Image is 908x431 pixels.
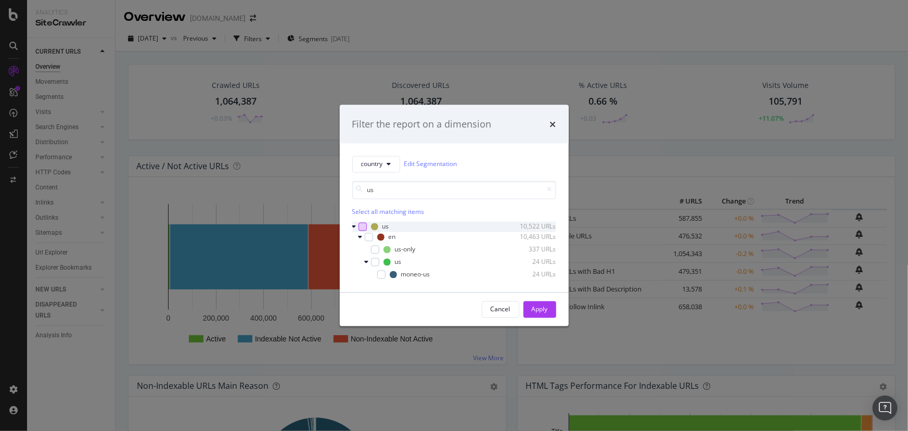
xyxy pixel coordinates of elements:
div: 10,522 URLs [505,222,556,231]
div: 24 URLs [505,270,556,279]
a: Edit Segmentation [404,159,457,170]
div: Cancel [491,305,510,314]
button: Cancel [482,301,519,318]
div: us [395,258,402,267]
input: Search [352,181,556,199]
button: Apply [523,301,556,318]
div: times [550,118,556,131]
div: 10,463 URLs [505,233,556,242]
div: Filter the report on a dimension [352,118,492,131]
span: country [361,160,383,169]
button: country [352,156,400,172]
div: 24 URLs [505,258,556,267]
div: us-only [395,245,416,254]
div: en [389,233,396,242]
div: Apply [532,305,548,314]
div: Select all matching items [352,207,556,216]
div: Open Intercom Messenger [873,396,898,421]
div: moneo-us [401,270,430,279]
div: 337 URLs [505,245,556,254]
div: modal [340,105,569,326]
div: us [382,222,389,231]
